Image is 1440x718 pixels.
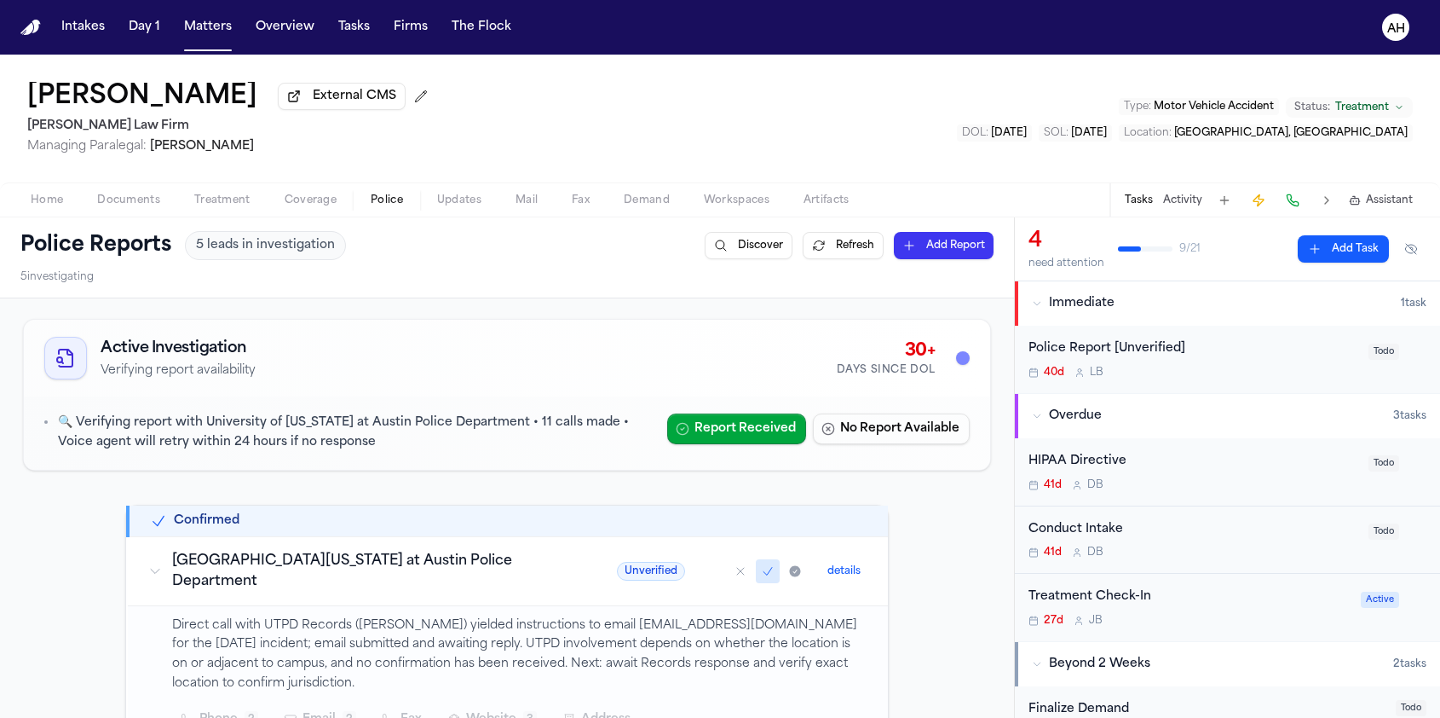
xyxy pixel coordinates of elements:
[285,194,337,207] span: Coverage
[1044,546,1062,559] span: 41d
[804,194,850,207] span: Artifacts
[1335,101,1389,114] span: Treatment
[1028,257,1104,270] div: need attention
[20,232,171,259] h1: Police Reports
[1049,408,1102,425] span: Overdue
[1044,478,1062,492] span: 41d
[1044,366,1064,379] span: 40d
[1089,614,1103,628] span: J B
[101,362,256,379] p: Verifying report availability
[1281,188,1305,212] button: Make a Call
[20,20,41,36] img: Finch Logo
[1387,23,1405,35] text: AH
[624,194,670,207] span: Demand
[20,20,41,36] a: Home
[957,124,1032,142] button: Edit DOL: 2025-08-24
[705,232,792,259] button: Discover
[278,83,406,110] button: External CMS
[1124,101,1151,112] span: Type :
[1393,409,1426,423] span: 3 task s
[837,339,936,363] div: 30+
[122,12,167,43] button: Day 1
[1286,97,1413,118] button: Change status from Treatment
[249,12,321,43] button: Overview
[572,194,590,207] span: Fax
[1087,546,1103,559] span: D B
[27,82,257,113] h1: [PERSON_NAME]
[1044,128,1068,138] span: SOL :
[1396,700,1426,716] span: Todo
[991,128,1027,138] span: [DATE]
[1349,194,1413,207] button: Assistant
[1087,478,1103,492] span: D B
[1015,281,1440,326] button: Immediate1task
[313,88,396,105] span: External CMS
[437,194,481,207] span: Updates
[1124,128,1172,138] span: Location :
[172,551,576,592] h3: [GEOGRAPHIC_DATA][US_STATE] at Austin Police Department
[729,559,752,583] button: Mark as no report
[1174,128,1408,138] span: [GEOGRAPHIC_DATA], [GEOGRAPHIC_DATA]
[1368,524,1399,540] span: Todo
[97,194,160,207] span: Documents
[1361,592,1399,608] span: Active
[20,270,94,284] span: 5 investigating
[371,194,403,207] span: Police
[177,12,239,43] a: Matters
[194,194,251,207] span: Treatment
[55,12,112,43] button: Intakes
[1015,642,1440,686] button: Beyond 2 Weeks2tasks
[704,194,769,207] span: Workspaces
[1368,455,1399,472] span: Todo
[756,559,780,583] button: Mark as confirmed
[1401,297,1426,310] span: 1 task
[894,232,994,259] button: Add Report
[331,12,377,43] button: Tasks
[1212,188,1236,212] button: Add Task
[1049,295,1115,312] span: Immediate
[1163,194,1202,207] button: Activity
[1119,124,1413,142] button: Edit Location: Austin, TX
[1396,235,1426,263] button: Hide completed tasks (⌘⇧H)
[667,414,806,444] button: Report Received
[1393,657,1426,671] span: 2 task s
[101,337,256,361] h2: Active Investigation
[150,140,254,153] span: [PERSON_NAME]
[1247,188,1270,212] button: Create Immediate Task
[1071,128,1107,138] span: [DATE]
[27,140,147,153] span: Managing Paralegal:
[1125,194,1153,207] button: Tasks
[1028,452,1358,472] div: HIPAA Directive
[1028,228,1104,255] div: 4
[1154,101,1274,112] span: Motor Vehicle Accident
[1028,339,1358,359] div: Police Report [Unverified]
[821,561,867,582] button: details
[1298,235,1389,263] button: Add Task
[1366,194,1413,207] span: Assistant
[803,232,884,259] button: Refresh
[1090,366,1103,379] span: L B
[1015,326,1440,393] div: Open task: Police Report [Unverified]
[516,194,538,207] span: Mail
[1015,574,1440,641] div: Open task: Treatment Check-In
[1049,656,1150,673] span: Beyond 2 Weeks
[1028,520,1358,540] div: Conduct Intake
[1015,507,1440,575] div: Open task: Conduct Intake
[387,12,435,43] button: Firms
[27,82,257,113] button: Edit matter name
[58,414,654,453] p: 🔍 Verifying report with University of [US_STATE] at Austin Police Department • 11 calls made • Vo...
[1039,124,1112,142] button: Edit SOL: 2027-08-24
[813,414,970,444] button: No Report Available
[1028,588,1351,607] div: Treatment Check-In
[1015,394,1440,438] button: Overdue3tasks
[445,12,518,43] button: The Flock
[31,194,63,207] span: Home
[1015,438,1440,507] div: Open task: HIPAA Directive
[1044,614,1063,628] span: 27d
